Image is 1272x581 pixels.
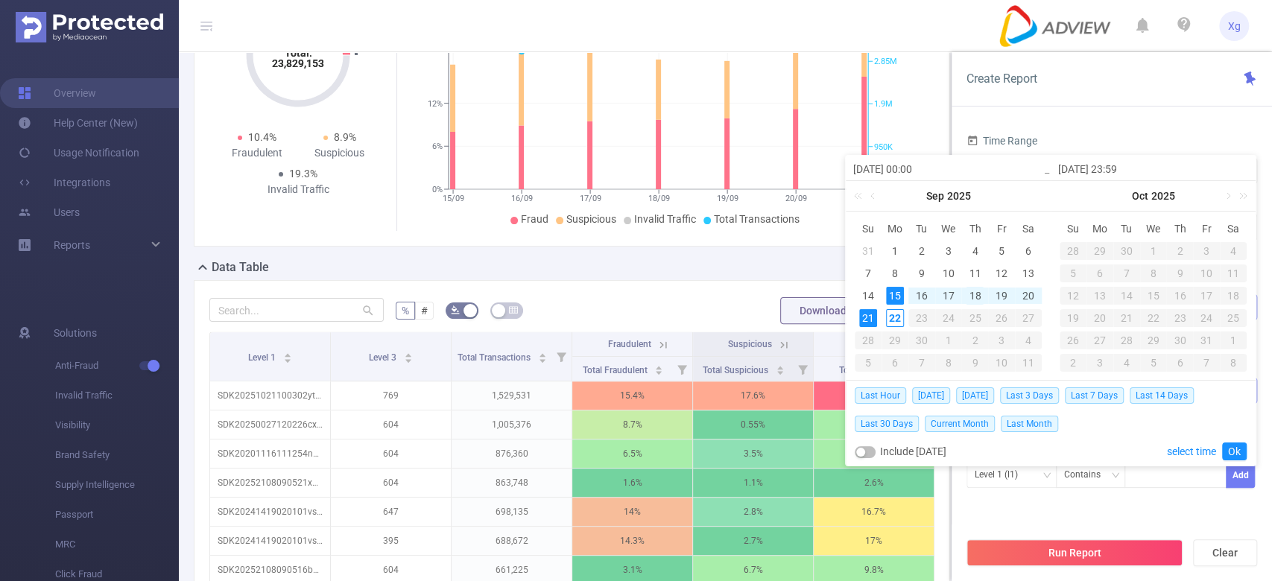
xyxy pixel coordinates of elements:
span: MRC [55,530,179,559]
tspan: 16/09 [511,194,533,203]
div: 15 [886,287,904,305]
td: October 15, 2025 [1140,285,1167,307]
div: 3 [939,242,957,260]
div: 9 [961,354,988,372]
div: 21 [859,309,877,327]
td: September 20, 2025 [1015,285,1042,307]
div: 8 [1220,354,1247,372]
div: 2 [1060,354,1086,372]
div: 25 [961,309,988,327]
div: 4 [966,242,984,260]
span: Th [1166,222,1193,235]
div: 16 [1166,287,1193,305]
tspan: 20/09 [785,194,807,203]
span: Sa [1220,222,1247,235]
button: Clear [1193,539,1257,566]
td: September 12, 2025 [988,262,1015,285]
tspan: 2.85M [874,57,897,66]
div: 1 [935,331,962,349]
td: September 2, 2025 [908,240,935,262]
div: 3 [1193,242,1220,260]
td: October 28, 2025 [1113,329,1140,352]
td: October 14, 2025 [1113,285,1140,307]
div: 6 [1019,242,1037,260]
td: September 29, 2025 [1086,240,1113,262]
th: Thu [1166,218,1193,240]
td: October 8, 2025 [1140,262,1167,285]
td: September 10, 2025 [935,262,962,285]
div: 19 [993,287,1010,305]
tspan: 19/09 [717,194,738,203]
div: 1 [1140,242,1167,260]
input: End date [1058,160,1248,178]
a: Next month (PageDown) [1221,181,1234,211]
span: # [421,305,428,317]
td: October 18, 2025 [1220,285,1247,307]
span: Total Fraudulent [583,365,650,375]
td: October 30, 2025 [1166,329,1193,352]
i: icon: caret-up [283,351,291,355]
div: 24 [1193,309,1220,327]
td: September 19, 2025 [988,285,1015,307]
td: September 23, 2025 [908,307,935,329]
td: October 9, 2025 [1166,262,1193,285]
span: Invalid Traffic [55,381,179,410]
td: September 8, 2025 [882,262,908,285]
i: Filter menu [792,357,813,381]
a: Reports [54,230,90,260]
span: Suspicious [728,339,772,349]
td: October 4, 2025 [1220,240,1247,262]
div: 10 [939,264,957,282]
button: Download PDF [780,297,887,324]
tspan: 15/09 [443,194,464,203]
div: 6 [882,354,908,372]
td: September 4, 2025 [961,240,988,262]
span: Total Suspicious [703,365,771,375]
td: October 20, 2025 [1086,307,1113,329]
div: 14 [859,287,877,305]
td: September 13, 2025 [1015,262,1042,285]
td: October 11, 2025 [1220,262,1247,285]
td: October 6, 2025 [1086,262,1113,285]
td: September 22, 2025 [882,307,908,329]
td: October 16, 2025 [1166,285,1193,307]
tspan: Total: [285,47,312,59]
div: 4 [1220,242,1247,260]
td: October 24, 2025 [1193,307,1220,329]
div: 5 [993,242,1010,260]
tspan: 18/09 [648,194,670,203]
td: October 5, 2025 [1060,262,1086,285]
td: September 9, 2025 [908,262,935,285]
td: October 19, 2025 [1060,307,1086,329]
div: 20 [1019,287,1037,305]
div: Sort [538,351,547,360]
div: Suspicious [298,145,381,161]
span: Tu [1113,222,1140,235]
td: September 14, 2025 [855,285,882,307]
span: Mo [1086,222,1113,235]
td: November 1, 2025 [1220,329,1247,352]
td: September 15, 2025 [882,285,908,307]
tspan: 1.9M [874,100,893,109]
a: Usage Notification [18,138,139,168]
span: Fraudulent [607,339,651,349]
div: 29 [1086,242,1113,260]
span: Fraud [521,213,548,225]
div: 2 [913,242,931,260]
p: 1,529,531 [452,381,572,410]
span: Sa [1015,222,1042,235]
td: October 10, 2025 [1193,262,1220,285]
div: 8 [1140,264,1167,282]
button: Add [1226,462,1255,488]
div: 7 [908,354,935,372]
td: September 7, 2025 [855,262,882,285]
i: icon: caret-down [538,357,546,361]
td: September 29, 2025 [882,329,908,352]
div: 31 [1193,331,1220,349]
span: [DATE] [912,387,950,404]
i: icon: down [1111,471,1120,481]
th: Sun [1060,218,1086,240]
span: Invalid Traffic [634,213,696,225]
td: October 2, 2025 [1166,240,1193,262]
div: Sort [404,351,413,360]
